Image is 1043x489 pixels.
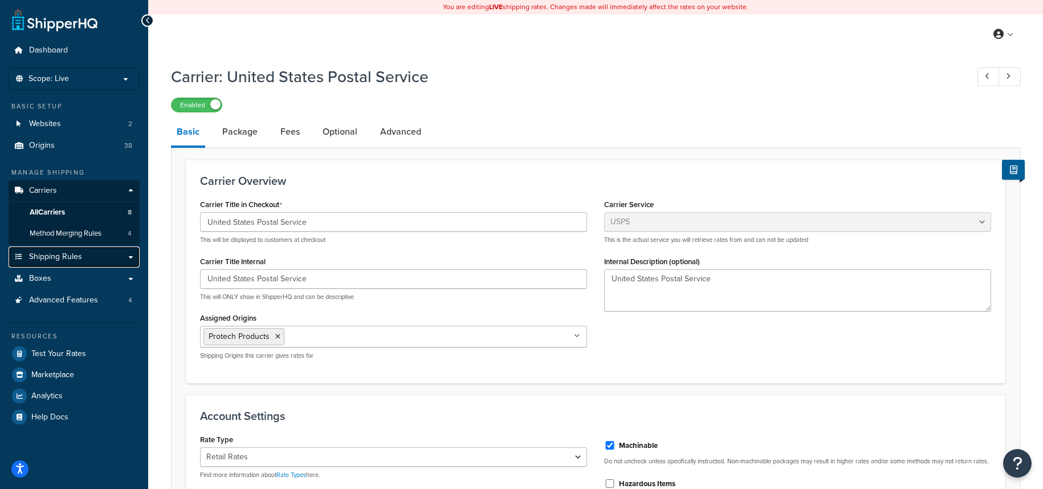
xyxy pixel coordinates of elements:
[9,246,140,268] a: Shipping Rules
[9,168,140,177] div: Manage Shipping
[374,118,427,146] a: Advanced
[619,479,675,489] label: Hazardous Items
[275,118,305,146] a: Fees
[128,229,132,239] span: 4
[128,296,132,305] span: 4
[977,67,1000,86] a: Previous Record
[29,296,98,305] span: Advanced Features
[200,293,587,301] p: This will ONLY show in ShipperHQ and can be descriptive
[31,413,68,422] span: Help Docs
[171,118,205,148] a: Basic
[9,223,140,244] a: Method Merging Rules4
[29,252,82,262] span: Shipping Rules
[200,175,991,187] h3: Carrier Overview
[29,46,68,55] span: Dashboard
[317,118,363,146] a: Optional
[9,180,140,245] li: Carriers
[30,229,101,239] span: Method Merging Rules
[999,67,1021,86] a: Next Record
[124,141,132,151] span: 38
[9,290,140,311] a: Advanced Features4
[604,457,991,466] p: Do not uncheck unless specifically instructed. Non-machinable packages may result in higher rates...
[29,119,61,129] span: Websites
[9,135,140,156] li: Origins
[9,386,140,406] a: Analytics
[29,186,57,196] span: Carriers
[9,102,140,111] div: Basic Setup
[489,2,503,12] b: LIVE
[209,330,270,342] span: Protech Products
[604,236,991,244] p: This is the actual service you will retrieve rates from and can not be updated
[29,141,55,151] span: Origins
[619,440,658,451] label: Machinable
[31,391,63,401] span: Analytics
[171,66,956,88] h1: Carrier: United States Postal Service
[200,257,266,266] label: Carrier Title Internal
[30,208,65,217] span: All Carriers
[9,180,140,201] a: Carriers
[31,349,86,359] span: Test Your Rates
[28,74,69,84] span: Scope: Live
[200,435,233,444] label: Rate Type
[1002,160,1025,180] button: Show Help Docs
[9,114,140,135] li: Websites
[9,332,140,341] div: Resources
[29,274,51,284] span: Boxes
[200,410,991,422] h3: Account Settings
[9,202,140,223] a: AllCarriers8
[9,114,140,135] a: Websites2
[128,208,132,217] span: 8
[200,471,587,479] p: Find more information about here.
[9,223,140,244] li: Method Merging Rules
[200,314,256,322] label: Assigned Origins
[9,365,140,385] a: Marketplace
[200,200,282,209] label: Carrier Title in Checkout
[604,200,654,209] label: Carrier Service
[31,370,74,380] span: Marketplace
[276,470,306,479] a: Rate Types
[604,257,700,266] label: Internal Description (optional)
[172,98,222,112] label: Enabled
[9,268,140,289] a: Boxes
[1003,449,1032,478] button: Open Resource Center
[9,407,140,427] a: Help Docs
[9,135,140,156] a: Origins38
[200,236,587,244] p: This will be displayed to customers at checkout
[9,343,140,364] a: Test Your Rates
[9,290,140,311] li: Advanced Features
[9,40,140,61] a: Dashboard
[128,119,132,129] span: 2
[217,118,263,146] a: Package
[604,269,991,312] textarea: United States Postal Service
[200,351,587,360] p: Shipping Origins this carrier gives rates for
